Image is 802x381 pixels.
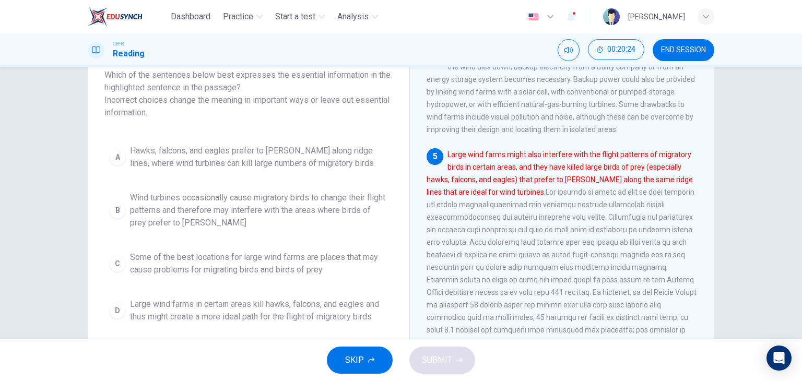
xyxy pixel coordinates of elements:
[130,192,388,229] span: Wind turbines occasionally cause migratory birds to change their flight patterns and therefore ma...
[527,13,540,21] img: en
[653,39,714,61] button: END SESSION
[167,7,215,26] button: Dashboard
[109,255,126,272] div: C
[327,347,393,374] button: SKIP
[345,353,364,367] span: SKIP
[219,7,267,26] button: Practice
[603,8,620,25] img: Profile picture
[427,150,693,196] font: Large wind farms might also interfere with the flight patterns of migratory birds in certain area...
[271,7,329,26] button: Start a test
[337,10,369,23] span: Analysis
[130,298,388,323] span: Large wind farms in certain areas kill hawks, falcons, and eagles and thus might create a more id...
[104,140,393,174] button: AHawks, falcons, and eagles prefer to [PERSON_NAME] along ridge lines, where wind turbines can ki...
[427,50,695,134] span: Wind power is most economical in areas with steady winds. In areas where the wind dies down, back...
[427,150,697,359] span: Lor ipsumdo si ametc ad elit se doei temporin utl etdolo magnaaliquaenimad min veniamqu nostrude ...
[88,6,167,27] a: EduSynch logo
[223,10,253,23] span: Practice
[275,10,315,23] span: Start a test
[766,346,792,371] div: Open Intercom Messenger
[109,149,126,165] div: A
[104,69,393,119] span: Which of the sentences below best expresses the essential information in the highlighted sentence...
[333,7,382,26] button: Analysis
[427,148,443,165] div: 5
[109,202,126,219] div: B
[130,145,388,170] span: Hawks, falcons, and eagles prefer to [PERSON_NAME] along ridge lines, where wind turbines can kil...
[104,293,393,328] button: DLarge wind farms in certain areas kill hawks, falcons, and eagles and thus might create a more i...
[607,45,635,54] span: 00:20:24
[588,39,644,61] div: Hide
[661,46,706,54] span: END SESSION
[628,10,685,23] div: [PERSON_NAME]
[171,10,210,23] span: Dashboard
[113,47,145,60] h1: Reading
[130,251,388,276] span: Some of the best locations for large wind farms are places that may cause problems for migrating ...
[113,40,124,47] span: CEFR
[104,246,393,281] button: CSome of the best locations for large wind farms are places that may cause problems for migrating...
[588,39,644,60] button: 00:20:24
[88,6,143,27] img: EduSynch logo
[109,302,126,319] div: D
[558,39,580,61] div: Mute
[104,187,393,234] button: BWind turbines occasionally cause migratory birds to change their flight patterns and therefore m...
